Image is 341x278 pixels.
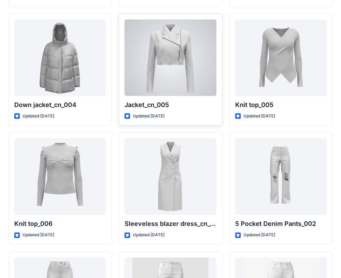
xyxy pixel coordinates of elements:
[235,219,327,229] p: 5 Pocket Denim Pants_002
[244,113,275,120] p: Updated [DATE]
[23,113,54,120] p: Updated [DATE]
[235,19,327,96] a: Knit top_005
[235,138,327,215] a: 5 Pocket Denim Pants_002
[14,19,106,96] a: Down jacket_cn_004
[14,138,106,215] a: Knit top_006
[14,100,106,110] p: Down jacket_cn_004
[125,219,216,229] p: Sleeveless blazer dress_cn_001
[23,231,54,239] p: Updated [DATE]
[14,219,106,229] p: Knit top_006
[125,19,216,96] a: Jacket_cn_005
[125,138,216,215] a: Sleeveless blazer dress_cn_001
[133,231,164,239] p: Updated [DATE]
[235,100,327,110] p: Knit top_005
[133,113,164,120] p: Updated [DATE]
[125,100,216,110] p: Jacket_cn_005
[244,231,275,239] p: Updated [DATE]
